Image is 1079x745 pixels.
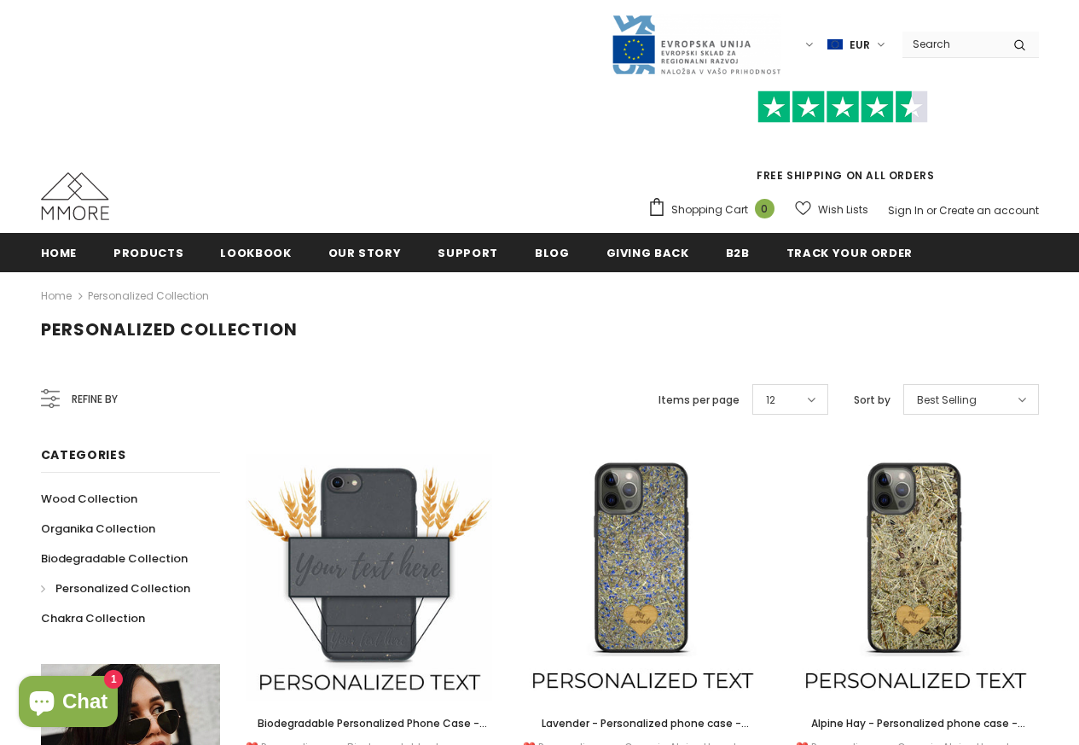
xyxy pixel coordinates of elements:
a: Alpine Hay - Personalized phone case - Personalized gift [792,714,1039,733]
a: Home [41,286,72,306]
a: Biodegradable Collection [41,544,188,573]
a: Shopping Cart 0 [647,197,783,223]
span: Personalized Collection [41,317,298,341]
span: Best Selling [917,392,977,409]
span: Chakra Collection [41,610,145,626]
span: Products [113,245,183,261]
span: Personalized Collection [55,580,190,597]
img: Javni Razpis [611,14,781,76]
span: or [926,203,937,218]
a: support [438,233,498,271]
a: Wish Lists [795,195,868,224]
a: Organika Collection [41,514,155,544]
span: Biodegradable Collection [41,550,188,567]
a: Track your order [786,233,913,271]
span: 12 [766,392,775,409]
iframe: Customer reviews powered by Trustpilot [647,123,1039,167]
a: Sign In [888,203,924,218]
img: MMORE Cases [41,172,109,220]
label: Items per page [658,392,740,409]
img: Trust Pilot Stars [757,90,928,124]
span: 0 [755,199,774,218]
a: Personalized Collection [41,573,190,603]
span: Blog [535,245,570,261]
a: Home [41,233,78,271]
span: Organika Collection [41,521,155,537]
a: Personalized Collection [88,288,209,303]
inbox-online-store-chat: Shopify online store chat [14,676,123,731]
span: Wood Collection [41,491,137,507]
a: Create an account [939,203,1039,218]
a: Lavender - Personalized phone case - Personalized gift [519,714,766,733]
span: FREE SHIPPING ON ALL ORDERS [647,98,1039,183]
a: Wood Collection [41,484,137,514]
span: Lookbook [220,245,291,261]
span: support [438,245,498,261]
a: Chakra Collection [41,603,145,633]
a: Products [113,233,183,271]
a: Biodegradable Personalized Phone Case - Black [246,714,493,733]
span: Refine by [72,390,118,409]
a: Blog [535,233,570,271]
span: Our Story [328,245,402,261]
span: EUR [850,37,870,54]
input: Search Site [902,32,1001,56]
a: Our Story [328,233,402,271]
span: Giving back [606,245,689,261]
a: Giving back [606,233,689,271]
a: B2B [726,233,750,271]
span: B2B [726,245,750,261]
span: Home [41,245,78,261]
span: Categories [41,446,126,463]
a: Lookbook [220,233,291,271]
span: Track your order [786,245,913,261]
span: Shopping Cart [671,201,748,218]
a: Javni Razpis [611,37,781,51]
span: Wish Lists [818,201,868,218]
label: Sort by [854,392,890,409]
